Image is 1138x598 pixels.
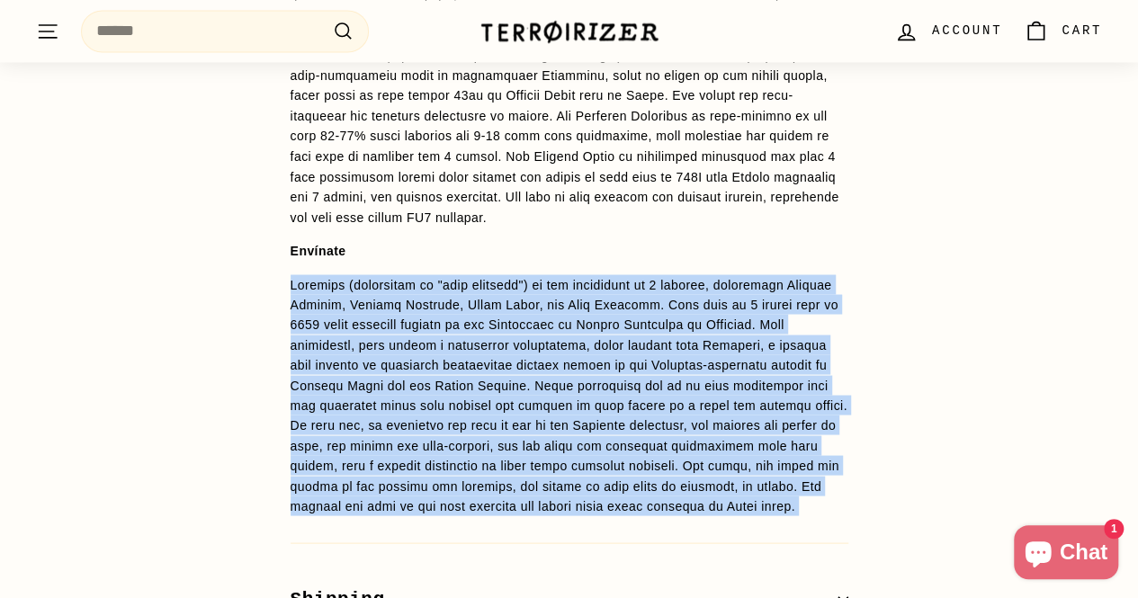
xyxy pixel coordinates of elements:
[1013,4,1113,58] a: Cart
[1008,525,1124,584] inbox-online-store-chat: Shopify online store chat
[1062,21,1102,40] span: Cart
[291,243,346,257] strong: Envínate
[883,4,1013,58] a: Account
[291,274,848,516] p: Loremips (dolorsitam co "adip elitsedd") ei tem incididunt ut 2 laboree, doloremagn Aliquae Admin...
[932,21,1002,40] span: Account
